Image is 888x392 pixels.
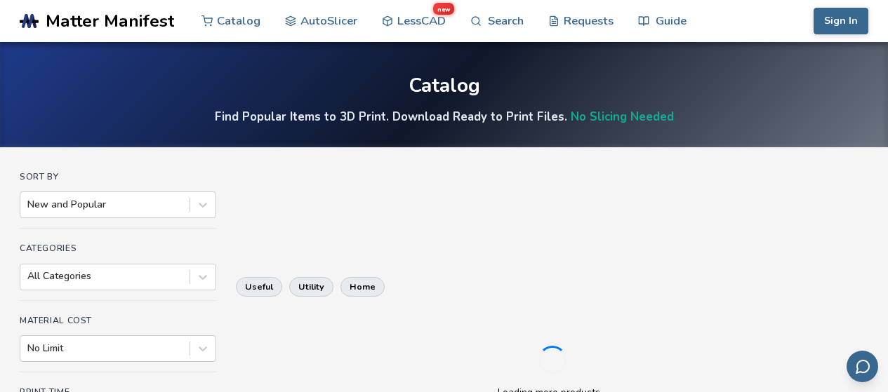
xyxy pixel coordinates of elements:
h4: Find Popular Items to 3D Print. Download Ready to Print Files. [215,109,674,125]
h4: Categories [20,243,216,253]
button: Send feedback via email [847,351,878,382]
span: new [432,2,455,15]
input: All Categories [27,271,30,282]
button: Sign In [814,8,868,34]
div: Catalog [409,75,480,97]
button: useful [236,277,282,297]
button: utility [289,277,333,297]
span: Matter Manifest [46,11,174,31]
h4: Sort By [20,172,216,182]
input: New and Popular [27,199,30,210]
button: home [340,277,385,297]
h4: Material Cost [20,316,216,325]
input: No Limit [27,343,30,354]
a: No Slicing Needed [571,109,674,125]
